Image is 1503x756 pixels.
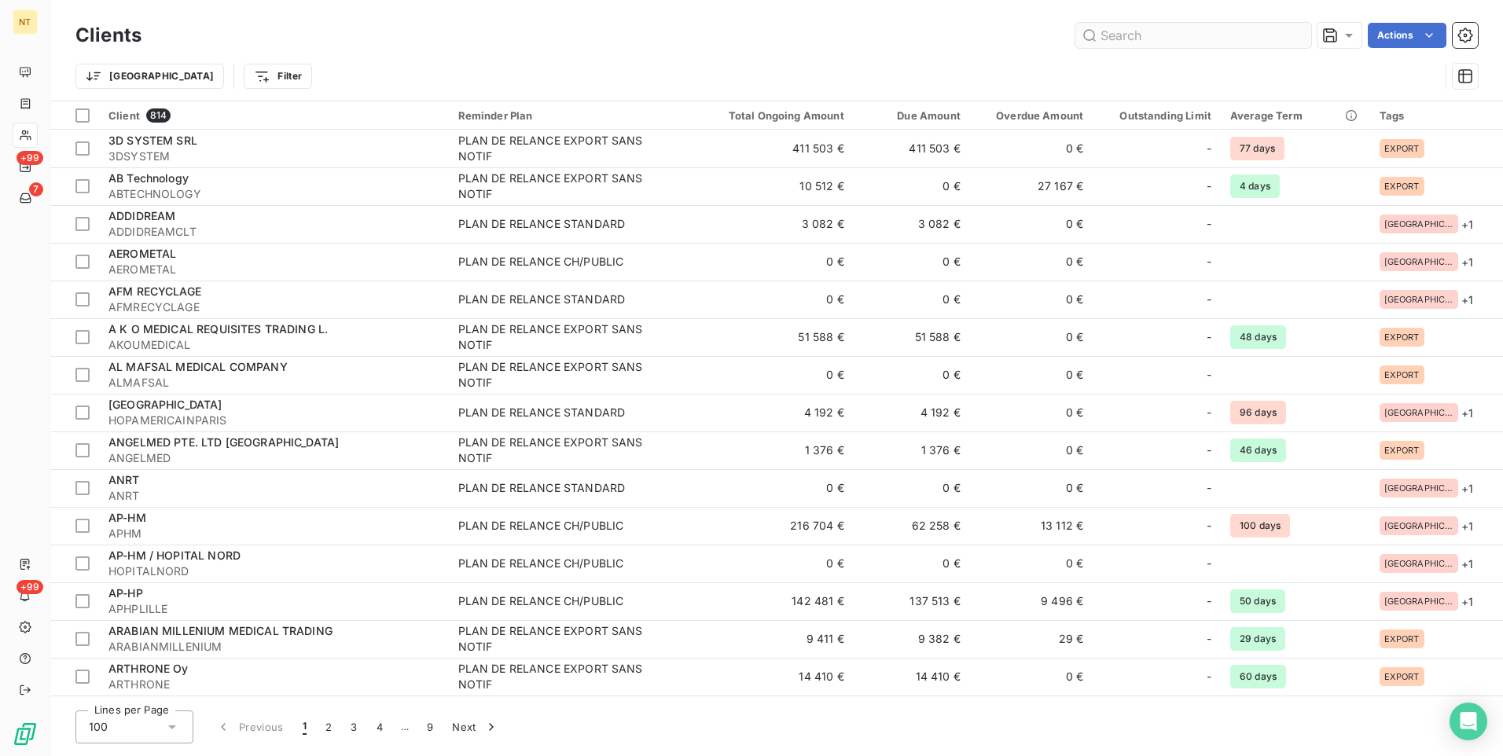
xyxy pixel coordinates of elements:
td: 655 € [970,695,1093,733]
span: 100 [89,719,108,735]
span: [GEOGRAPHIC_DATA] [1384,219,1453,229]
span: + 1 [1461,292,1473,308]
span: 50 days [1230,589,1285,613]
span: 100 days [1230,514,1290,538]
span: [GEOGRAPHIC_DATA] [1384,521,1453,530]
td: 9 496 € [970,582,1093,620]
td: 9 411 € [698,620,854,658]
span: + 1 [1461,480,1473,497]
span: ARABIANMILLENIUM [108,639,439,655]
div: Open Intercom Messenger [1450,703,1487,740]
td: 0 € [970,431,1093,469]
span: EXPORT [1384,332,1420,342]
button: Actions [1368,23,1446,48]
div: PLAN DE RELANCE CH/PUBLIC [458,254,624,270]
span: HOPAMERICAINPARIS [108,413,439,428]
button: Next [443,710,509,743]
div: PLAN DE RELANCE EXPORT SANS NOTIF [458,133,655,164]
span: AFM RECYCLAGE [108,284,201,298]
span: [GEOGRAPHIC_DATA] [1384,257,1453,266]
span: ARTHRONE [108,677,439,692]
td: 29 € [970,620,1093,658]
td: 0 € [854,243,970,281]
span: ANGELMED PTE. LTD [GEOGRAPHIC_DATA] [108,435,339,449]
td: 1 376 € [854,431,970,469]
span: - [1207,216,1211,232]
td: 1 376 € [698,431,854,469]
div: NT [13,9,38,35]
span: ABTECHNOLOGY [108,186,439,202]
td: 0 € [854,469,970,507]
td: 0 € [970,205,1093,243]
span: EXPORT [1384,672,1420,681]
span: + 1 [1461,405,1473,421]
td: 51 588 € [698,318,854,356]
span: - [1207,141,1211,156]
td: 3 082 € [698,205,854,243]
span: AEROMETAL [108,247,176,260]
td: 0 € [854,545,970,582]
span: [GEOGRAPHIC_DATA] [1384,559,1453,568]
td: 0 € [970,356,1093,394]
td: 0 € [854,356,970,394]
span: APHPLILLE [108,601,439,617]
span: ARABIAN MILLENIUM MEDICAL TRADING [108,624,333,637]
span: … [392,714,417,739]
span: + 1 [1461,216,1473,233]
div: PLAN DE RELANCE EXPORT SANS NOTIF [458,321,655,353]
div: Outstanding Limit [1102,109,1211,122]
span: 96 days [1230,401,1286,424]
td: 27 167 € [970,167,1093,205]
td: 0 € [698,281,854,318]
td: 137 513 € [854,582,970,620]
span: 48 days [1230,325,1286,349]
span: - [1207,178,1211,194]
span: ALMAFSAL [108,375,439,391]
span: EXPORT [1384,370,1420,380]
span: - [1207,518,1211,534]
span: A K O MEDICAL REQUISITES TRADING L. [108,322,328,336]
button: 9 [417,710,443,743]
div: Total Ongoing Amount [707,109,844,122]
td: 0 € [698,356,854,394]
button: 4 [367,710,392,743]
span: - [1207,631,1211,647]
img: Logo LeanPay [13,721,38,747]
span: AFMRECYCLAGE [108,299,439,315]
div: PLAN DE RELANCE CH/PUBLIC [458,518,624,534]
span: 4 days [1230,174,1280,198]
span: - [1207,329,1211,345]
td: 0 € [970,394,1093,431]
div: PLAN DE RELANCE STANDARD [458,480,626,496]
div: PLAN DE RELANCE EXPORT SANS NOTIF [458,435,655,466]
span: AB Technology [108,171,189,185]
span: EXPORT [1384,446,1420,455]
span: - [1207,556,1211,571]
h3: Clients [75,21,141,50]
td: 216 704 € [698,507,854,545]
td: 0 € [854,695,970,733]
span: 814 [146,108,171,123]
span: [GEOGRAPHIC_DATA] [108,398,222,411]
td: 0 € [854,281,970,318]
td: 14 410 € [698,658,854,695]
td: 411 503 € [698,130,854,167]
td: 0 € [970,130,1093,167]
div: Average Term [1230,109,1361,122]
span: HOPITALNORD [108,563,439,579]
span: [GEOGRAPHIC_DATA] [1384,408,1453,417]
span: ADDIDREAM [108,209,175,222]
td: 411 503 € [854,130,970,167]
td: 14 410 € [854,658,970,695]
span: AEROMETAL [108,262,439,277]
button: 3 [341,710,366,743]
span: + 1 [1461,254,1473,270]
td: 0 € [698,243,854,281]
span: AL MAFSAL MEDICAL COMPANY [108,360,288,373]
td: 655 € [698,695,854,733]
span: - [1207,593,1211,609]
span: + 1 [1461,556,1473,572]
span: 29 days [1230,627,1285,651]
div: Overdue Amount [979,109,1083,122]
span: AP-HM / HOPITAL NORD [108,549,241,562]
